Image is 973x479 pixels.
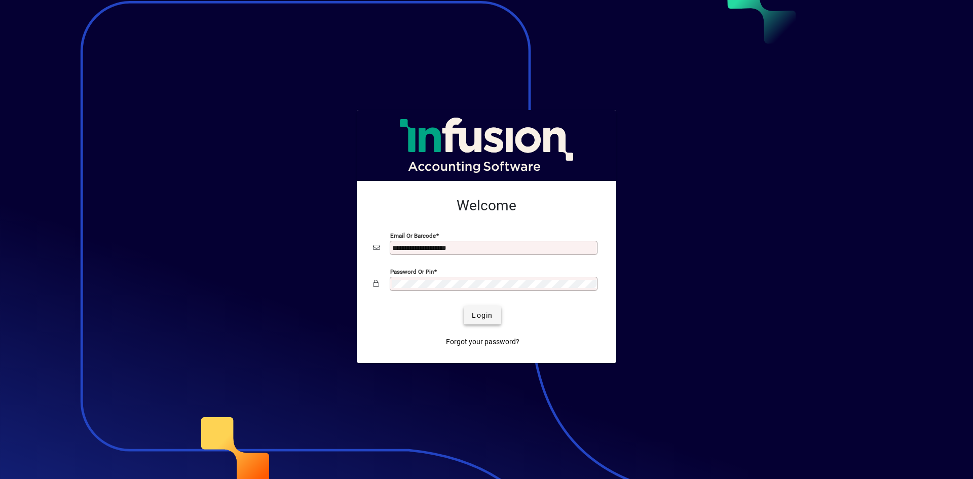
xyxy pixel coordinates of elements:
span: Forgot your password? [446,337,519,347]
mat-label: Email or Barcode [390,232,436,239]
button: Login [464,306,501,324]
mat-label: Password or Pin [390,268,434,275]
span: Login [472,310,493,321]
a: Forgot your password? [442,333,523,351]
h2: Welcome [373,197,600,214]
